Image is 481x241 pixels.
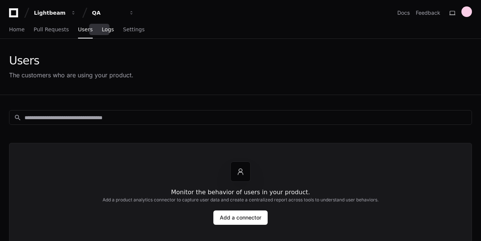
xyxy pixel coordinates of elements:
span: Pull Requests [34,27,69,32]
button: Feedback [416,9,440,17]
h2: Add a product analytics connector to capture user data and create a centralized report across too... [103,197,378,203]
h1: Monitor the behavior of users in your product. [171,188,310,197]
a: Logs [102,21,114,38]
a: Users [78,21,93,38]
mat-icon: search [14,114,21,121]
div: The customers who are using your product. [9,71,133,80]
button: QA [89,6,137,20]
a: Add a connector [213,210,268,225]
button: Lightbeam [31,6,79,20]
div: Lightbeam [34,9,66,17]
a: Docs [397,9,410,17]
span: Settings [123,27,144,32]
a: Home [9,21,25,38]
div: QA [92,9,124,17]
div: Users [9,54,133,68]
a: Settings [123,21,144,38]
span: Users [78,27,93,32]
a: Pull Requests [34,21,69,38]
span: Logs [102,27,114,32]
span: Home [9,27,25,32]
